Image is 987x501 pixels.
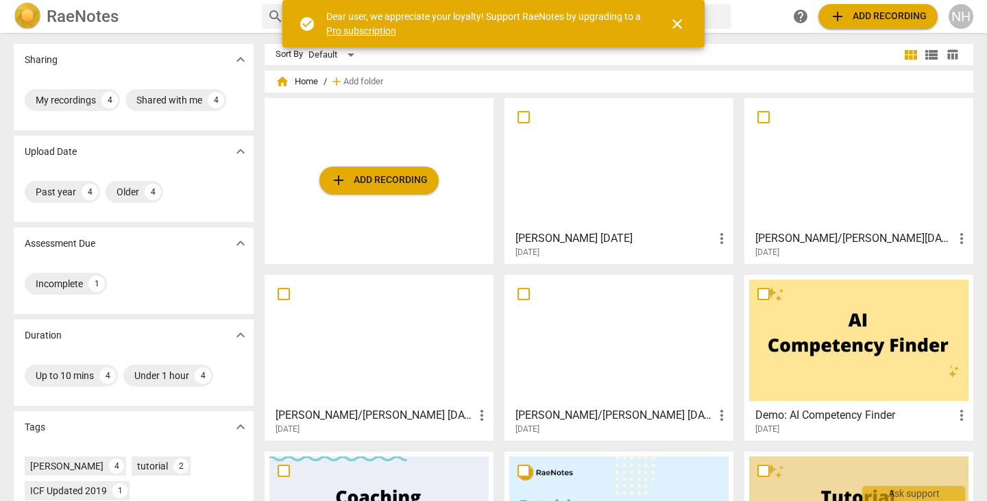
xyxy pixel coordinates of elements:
[136,93,202,107] div: Shared with me
[232,143,249,160] span: expand_more
[232,419,249,435] span: expand_more
[230,417,251,437] button: Show more
[474,407,490,424] span: more_vert
[30,459,103,473] div: [PERSON_NAME]
[134,369,189,382] div: Under 1 hour
[230,233,251,254] button: Show more
[714,230,730,247] span: more_vert
[829,8,846,25] span: add
[36,369,94,382] div: Up to 10 mins
[749,280,968,435] a: Demo: AI Competency Finder[DATE]
[509,103,729,258] a: [PERSON_NAME] [DATE][DATE]
[515,407,714,424] h3: Neal/Constance Feb 4 2025
[829,8,927,25] span: Add recording
[749,103,968,258] a: [PERSON_NAME]/[PERSON_NAME][DATE][DATE]
[101,92,118,108] div: 4
[232,51,249,68] span: expand_more
[82,184,98,200] div: 4
[788,4,813,29] a: Help
[99,367,116,384] div: 4
[299,16,315,32] span: check_circle
[276,407,474,424] h3: Neal/Dan 2/16/2025
[755,247,779,258] span: [DATE]
[145,184,161,200] div: 4
[946,48,959,61] span: table_chart
[949,4,973,29] button: NH
[47,7,119,26] h2: RaeNotes
[942,45,962,65] button: Table view
[818,4,938,29] button: Upload
[30,484,107,498] div: ICF Updated 2019
[232,235,249,252] span: expand_more
[515,424,539,435] span: [DATE]
[137,459,168,473] div: tutorial
[230,325,251,345] button: Show more
[276,424,300,435] span: [DATE]
[755,424,779,435] span: [DATE]
[117,185,139,199] div: Older
[921,45,942,65] button: List view
[25,236,95,251] p: Assessment Due
[267,8,284,25] span: search
[953,230,970,247] span: more_vert
[953,407,970,424] span: more_vert
[901,45,921,65] button: Tile view
[25,420,45,435] p: Tags
[36,277,83,291] div: Incomplete
[36,185,76,199] div: Past year
[276,49,303,60] div: Sort By
[230,49,251,70] button: Show more
[714,407,730,424] span: more_vert
[173,459,188,474] div: 2
[319,167,439,194] button: Upload
[25,53,58,67] p: Sharing
[515,230,714,247] h3: Dan-Neal August 8th
[755,230,953,247] h3: Neal/Dan March 30, 2025
[324,77,327,87] span: /
[669,16,685,32] span: close
[330,75,343,88] span: add
[509,280,729,435] a: [PERSON_NAME]/[PERSON_NAME] [DATE][DATE]
[88,276,105,292] div: 1
[923,47,940,63] span: view_list
[755,407,953,424] h3: Demo: AI Competency Finder
[330,172,428,188] span: Add recording
[343,77,383,87] span: Add folder
[326,25,396,36] a: Pro subscription
[308,44,359,66] div: Default
[25,145,77,159] p: Upload Date
[25,328,62,343] p: Duration
[276,75,318,88] span: Home
[269,280,489,435] a: [PERSON_NAME]/[PERSON_NAME] [DATE][DATE]
[208,92,224,108] div: 4
[862,486,965,501] div: Ask support
[792,8,809,25] span: help
[14,3,251,30] a: LogoRaeNotes
[276,75,289,88] span: home
[903,47,919,63] span: view_module
[109,459,124,474] div: 4
[230,141,251,162] button: Show more
[36,93,96,107] div: My recordings
[515,247,539,258] span: [DATE]
[112,483,127,498] div: 1
[330,172,347,188] span: add
[14,3,41,30] img: Logo
[232,327,249,343] span: expand_more
[661,8,694,40] button: Close
[195,367,211,384] div: 4
[326,10,644,38] div: Dear user, we appreciate your loyalty! Support RaeNotes by upgrading to a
